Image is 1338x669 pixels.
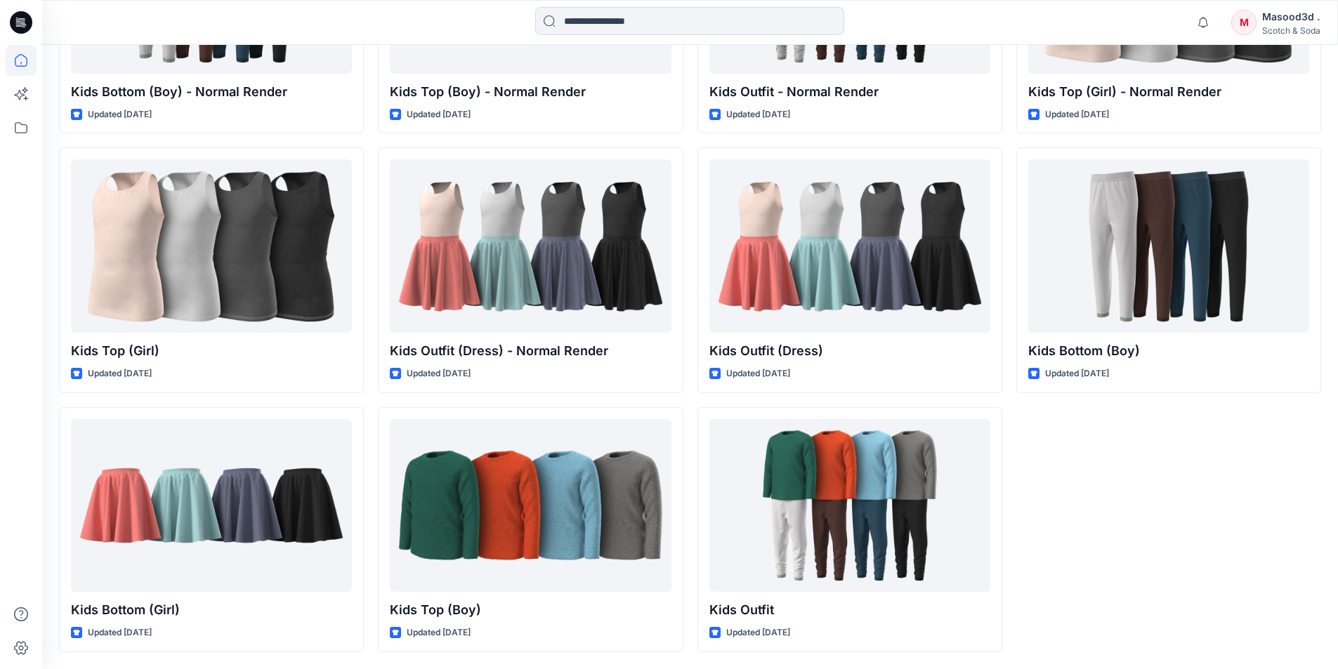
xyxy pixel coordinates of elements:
[726,625,790,640] p: Updated [DATE]
[390,82,671,102] p: Kids Top (Boy) - Normal Render
[1231,10,1257,35] div: M
[1045,366,1109,381] p: Updated [DATE]
[709,159,990,333] a: Kids Outfit (Dress)
[71,341,352,361] p: Kids Top (Girl)
[1262,8,1320,25] div: Masood3d .
[390,159,671,333] a: Kids Outfit (Dress) - Normal Render
[1028,341,1309,361] p: Kids Bottom (Boy)
[71,159,352,333] a: Kids Top (Girl)
[1028,159,1309,333] a: Kids Bottom (Boy)
[71,600,352,620] p: Kids Bottom (Girl)
[88,625,152,640] p: Updated [DATE]
[709,600,990,620] p: Kids Outfit
[1028,82,1309,102] p: Kids Top (Girl) - Normal Render
[1262,25,1320,36] div: Scotch & Soda
[709,341,990,361] p: Kids Outfit (Dress)
[407,366,471,381] p: Updated [DATE]
[407,107,471,122] p: Updated [DATE]
[390,341,671,361] p: Kids Outfit (Dress) - Normal Render
[726,366,790,381] p: Updated [DATE]
[709,419,990,592] a: Kids Outfit
[709,82,990,102] p: Kids Outfit - Normal Render
[71,419,352,592] a: Kids Bottom (Girl)
[1045,107,1109,122] p: Updated [DATE]
[726,107,790,122] p: Updated [DATE]
[88,366,152,381] p: Updated [DATE]
[407,625,471,640] p: Updated [DATE]
[88,107,152,122] p: Updated [DATE]
[390,419,671,592] a: Kids Top (Boy)
[390,600,671,620] p: Kids Top (Boy)
[71,82,352,102] p: Kids Bottom (Boy) - Normal Render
